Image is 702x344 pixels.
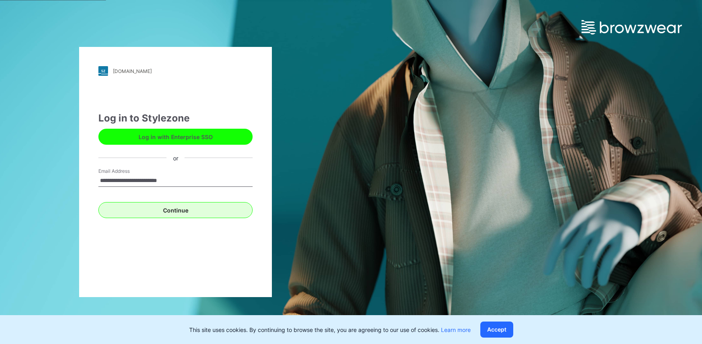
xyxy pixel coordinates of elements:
[98,202,253,218] button: Continue
[98,129,253,145] button: Log in with Enterprise SSO
[113,68,152,74] div: [DOMAIN_NAME]
[98,168,155,175] label: Email Address
[441,326,471,333] a: Learn more
[98,111,253,125] div: Log in to Stylezone
[480,322,513,338] button: Accept
[189,326,471,334] p: This site uses cookies. By continuing to browse the site, you are agreeing to our use of cookies.
[167,154,185,162] div: or
[98,66,108,76] img: stylezone-logo.562084cfcfab977791bfbf7441f1a819.svg
[582,20,682,34] img: browzwear-logo.e42bd6dac1945053ebaf764b6aa21510.svg
[98,66,253,76] a: [DOMAIN_NAME]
